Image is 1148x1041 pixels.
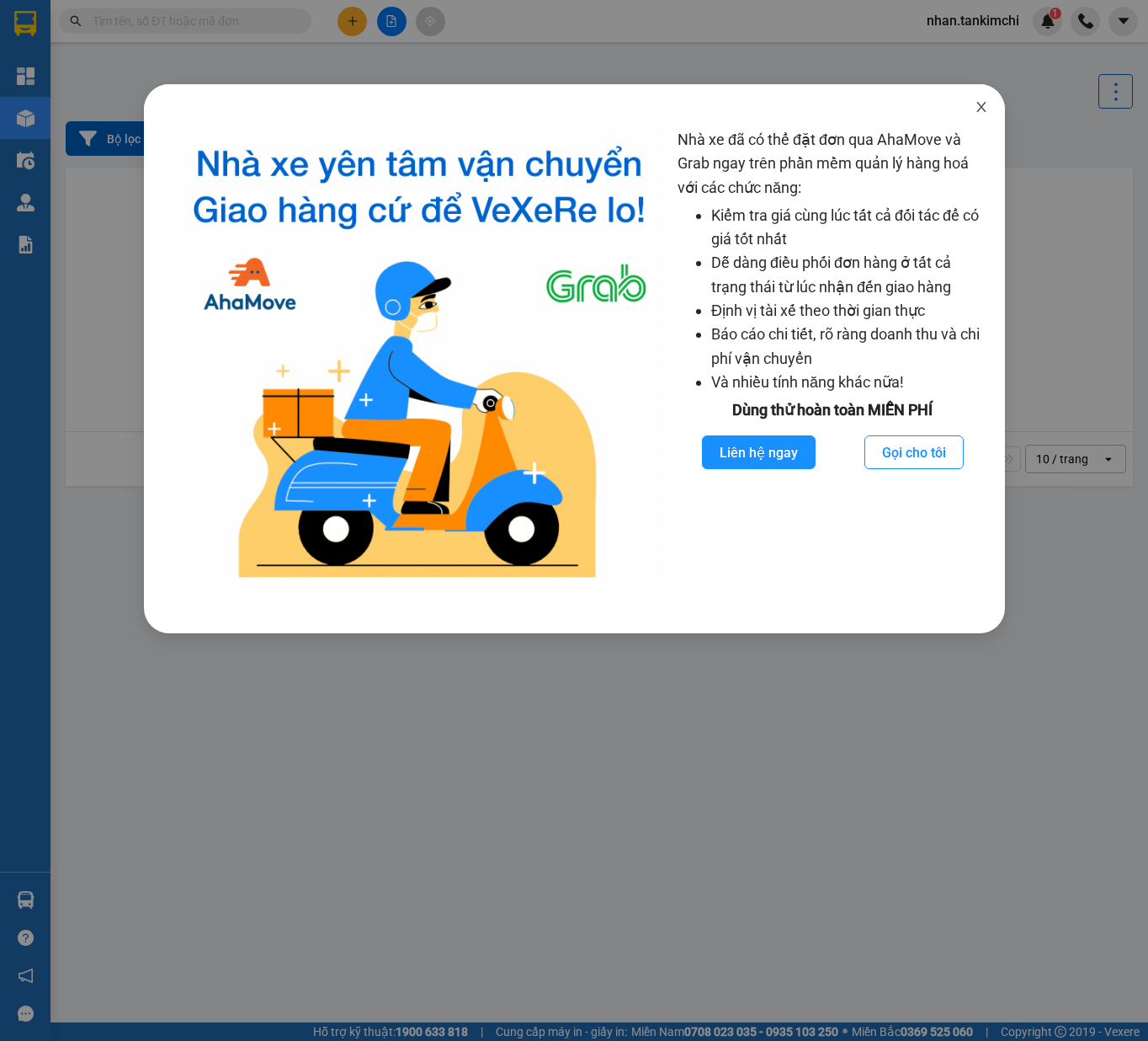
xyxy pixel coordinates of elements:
li: Báo cáo chi tiết, rõ ràng doanh thu và chi phí vận chuyển [711,323,988,371]
span: Gọi cho tôi [882,442,946,463]
div: Dùng thử hoàn toàn MIỄN PHÍ [678,398,988,422]
button: Close [958,84,1005,131]
div: Nhà xe đã có thể đặt đơn qua AhaMove và Grab ngay trên phần mềm quản lý hàng hoá với các chức năng: [678,128,988,591]
button: Gọi cho tôi [864,435,964,469]
span: close [975,100,988,114]
img: logo [174,128,664,591]
li: Kiểm tra giá cùng lúc tất cả đối tác để có giá tốt nhất [711,204,988,252]
li: Dễ dàng điều phối đơn hàng ở tất cả trạng thái từ lúc nhận đến giao hàng [711,251,988,299]
li: Và nhiều tính năng khác nữa! [711,371,988,394]
span: Liên hệ ngay [720,442,798,463]
li: Định vị tài xế theo thời gian thực [711,299,988,323]
button: Liên hệ ngay [702,435,816,469]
